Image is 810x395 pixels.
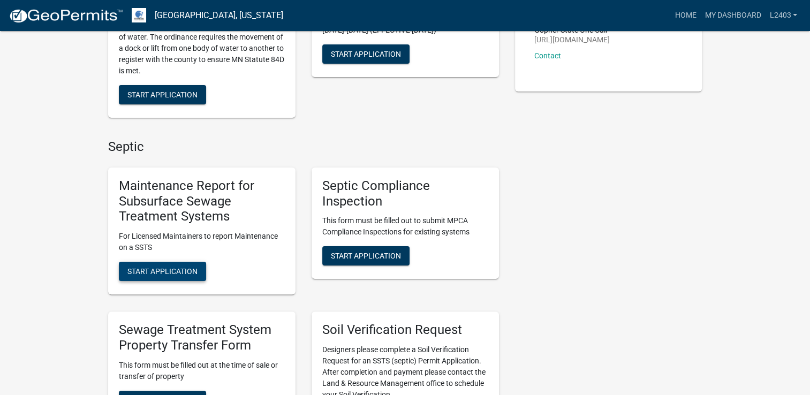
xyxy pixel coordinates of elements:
[119,262,206,281] button: Start Application
[534,36,610,43] p: [URL][DOMAIN_NAME]
[322,322,488,338] h5: Soil Verification Request
[322,44,410,64] button: Start Application
[322,215,488,238] p: This form must be filled out to submit MPCA Compliance Inspections for existing systems
[119,178,285,224] h5: Maintenance Report for Subsurface Sewage Treatment Systems
[119,85,206,104] button: Start Application
[765,5,801,26] a: L2403
[331,252,401,260] span: Start Application
[670,5,700,26] a: Home
[534,26,610,34] p: Gopher State One Call
[119,231,285,253] p: For Licensed Maintainers to report Maintenance on a SSTS
[108,139,499,155] h4: Septic
[322,246,410,265] button: Start Application
[119,322,285,353] h5: Sewage Treatment System Property Transfer Form
[534,51,561,60] a: Contact
[127,90,198,99] span: Start Application
[155,6,283,25] a: [GEOGRAPHIC_DATA], [US_STATE]
[127,267,198,276] span: Start Application
[119,360,285,382] p: This form must be filled out at the time of sale or transfer of property
[322,178,488,209] h5: Septic Compliance Inspection
[331,49,401,58] span: Start Application
[132,8,146,22] img: Otter Tail County, Minnesota
[700,5,765,26] a: My Dashboard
